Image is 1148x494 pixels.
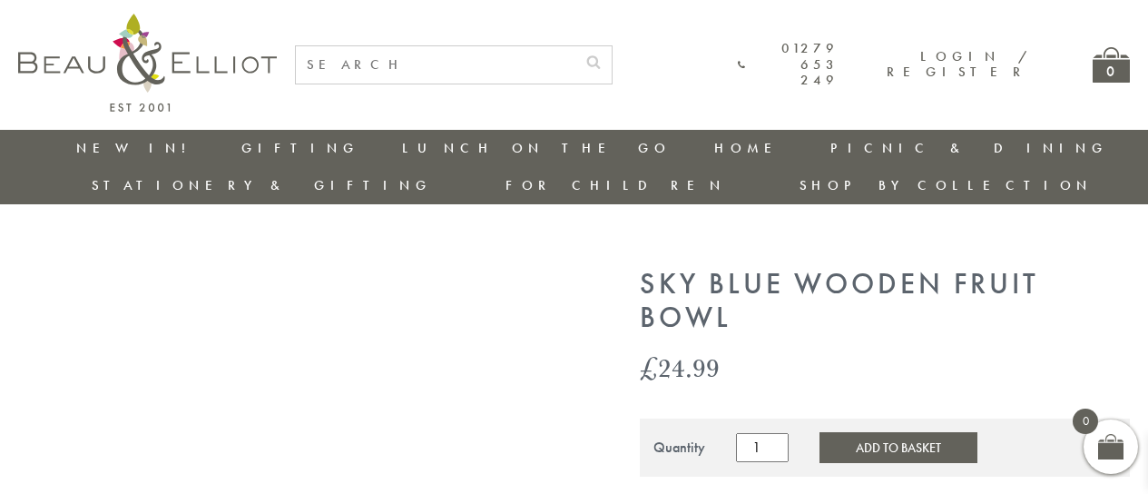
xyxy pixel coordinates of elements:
[714,139,787,157] a: Home
[296,46,575,84] input: SEARCH
[402,139,671,157] a: Lunch On The Go
[819,432,977,463] button: Add to Basket
[887,47,1029,81] a: Login / Register
[1093,47,1130,83] a: 0
[738,41,839,88] a: 01279 653 249
[736,433,789,462] input: Product quantity
[92,176,432,194] a: Stationery & Gifting
[241,139,359,157] a: Gifting
[800,176,1093,194] a: Shop by collection
[76,139,198,157] a: New in!
[18,14,277,112] img: logo
[505,176,726,194] a: For Children
[640,349,720,386] bdi: 24.99
[1073,409,1098,434] span: 0
[830,139,1108,157] a: Picnic & Dining
[640,268,1130,335] h1: Sky Blue Wooden Fruit Bowl
[640,349,658,386] span: £
[653,440,705,456] div: Quantity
